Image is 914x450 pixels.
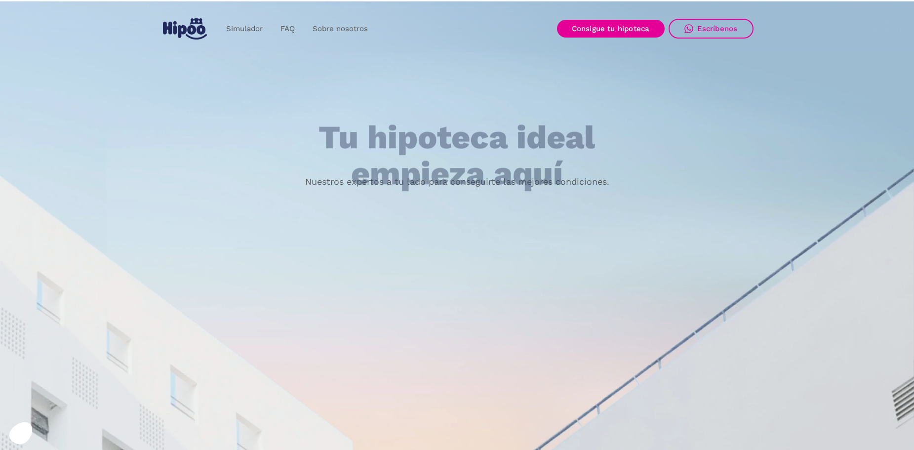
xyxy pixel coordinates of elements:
[669,19,754,39] a: Escríbenos
[272,19,304,39] a: FAQ
[557,20,665,38] a: Consigue tu hipoteca
[161,14,209,43] a: home
[697,24,738,33] div: Escríbenos
[270,120,644,192] h1: Tu hipoteca ideal empieza aquí
[217,19,272,39] a: Simulador
[304,19,377,39] a: Sobre nosotros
